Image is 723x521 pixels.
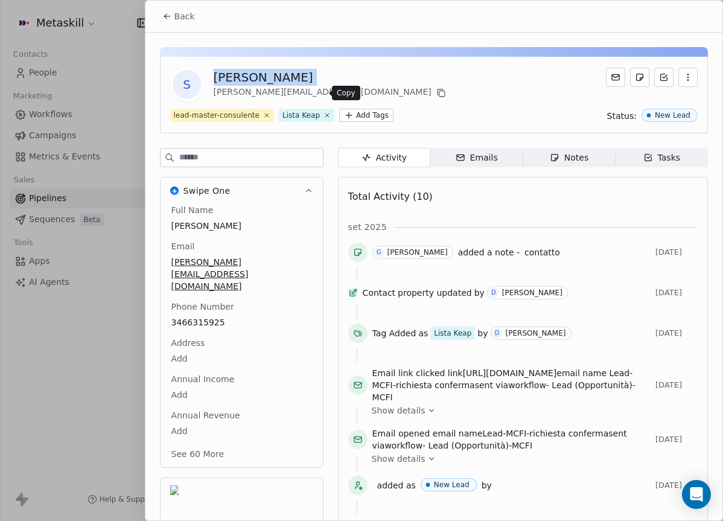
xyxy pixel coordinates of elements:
[456,152,498,164] div: Emails
[171,353,312,365] span: Add
[372,327,416,339] span: Tag Added
[348,221,387,233] span: set 2025
[161,177,323,204] button: Swipe OneSwipe One
[682,480,711,509] div: Open Intercom Messenger
[174,10,195,22] span: Back
[372,368,445,378] span: Email link clicked
[171,256,312,292] span: [PERSON_NAME][EMAIL_ADDRESS][DOMAIN_NAME]
[282,110,320,121] div: Lista Keap
[372,453,425,465] span: Show details
[169,337,208,349] span: Address
[458,246,520,258] span: added a note -
[398,287,472,299] span: property updated
[169,204,216,216] span: Full Name
[339,109,393,122] button: Add Tags
[372,453,689,465] a: Show details
[655,481,698,490] span: [DATE]
[655,328,698,338] span: [DATE]
[482,479,492,491] span: by
[372,367,651,403] span: link email name sent via workflow -
[434,481,470,489] div: New Lead
[372,427,651,452] span: email name sent via workflow -
[387,248,448,257] div: [PERSON_NAME]
[161,204,323,467] div: Swipe OneSwipe One
[655,288,698,298] span: [DATE]
[524,248,560,257] span: contatto
[170,187,179,195] img: Swipe One
[655,435,698,444] span: [DATE]
[214,69,448,86] div: [PERSON_NAME]
[502,289,562,297] div: [PERSON_NAME]
[348,191,433,202] span: Total Activity (10)
[463,368,557,378] span: [URL][DOMAIN_NAME]
[607,110,637,122] span: Status:
[169,301,237,313] span: Phone Number
[171,316,312,328] span: 3466315925
[655,248,698,257] span: [DATE]
[155,5,202,27] button: Back
[372,404,425,417] span: Show details
[174,110,260,121] div: lead-master-consulente
[183,185,231,197] span: Swipe One
[491,288,496,298] div: D
[655,380,698,390] span: [DATE]
[550,152,588,164] div: Notes
[169,409,243,421] span: Annual Revenue
[377,248,381,257] div: G
[495,328,500,338] div: D
[506,329,566,337] div: [PERSON_NAME]
[477,327,488,339] span: by
[372,404,689,417] a: Show details
[418,327,428,339] span: as
[363,287,395,299] span: Contact
[483,429,609,438] span: Lead-MCFI-richiesta conferma
[377,479,416,491] span: added as
[434,328,471,339] div: Lista Keap
[214,86,448,100] div: [PERSON_NAME][EMAIL_ADDRESS][DOMAIN_NAME]
[337,88,355,98] p: Copy
[524,245,560,260] a: contatto
[169,373,237,385] span: Annual Income
[428,441,532,450] span: Lead (Opportunità)-MCFI
[171,389,312,401] span: Add
[171,425,312,437] span: Add
[643,152,681,164] div: Tasks
[474,287,485,299] span: by
[164,443,232,465] button: See 60 More
[171,220,312,232] span: [PERSON_NAME]
[655,111,690,120] div: New Lead
[173,70,202,99] span: S
[372,429,430,438] span: Email opened
[169,240,197,252] span: Email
